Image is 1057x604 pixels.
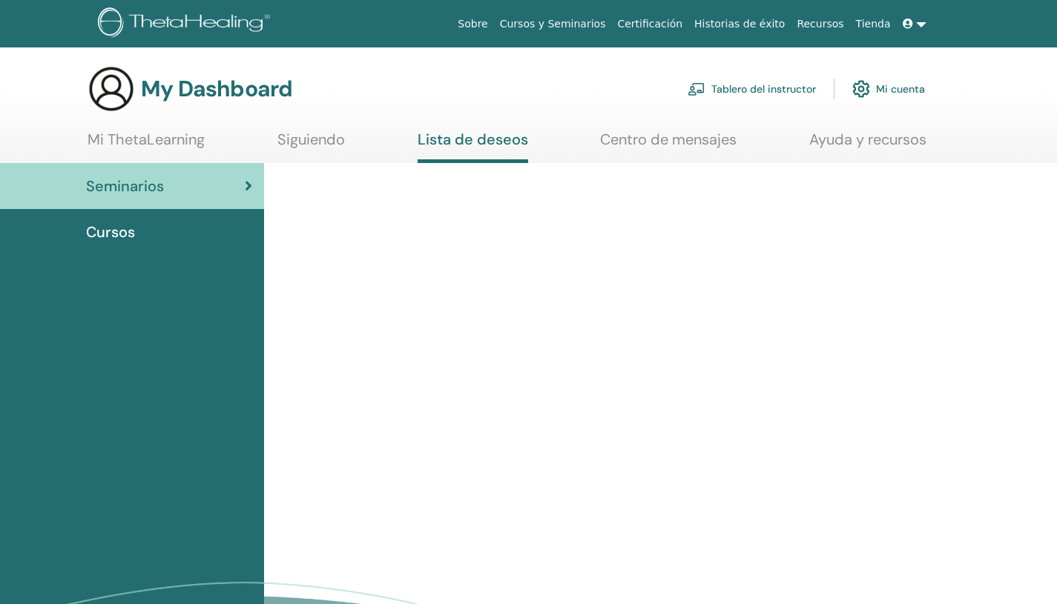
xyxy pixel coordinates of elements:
a: Historias de éxito [688,10,791,38]
img: logo.png [98,7,275,41]
img: cog.svg [852,76,870,102]
a: Recursos [791,10,849,38]
span: Seminarios [86,175,164,197]
a: Ayuda y recursos [809,130,926,159]
a: Mi cuenta [852,73,925,105]
span: Cursos [86,221,135,243]
a: Certificación [611,10,688,38]
a: Lista de deseos [418,130,528,163]
a: Siguiendo [277,130,345,159]
a: Mi ThetaLearning [88,130,205,159]
a: Tablero del instructor [688,73,816,105]
img: generic-user-icon.jpg [88,65,135,113]
h3: My Dashboard [141,76,292,102]
img: chalkboard-teacher.svg [688,82,705,96]
a: Centro de mensajes [600,130,737,159]
a: Tienda [850,10,897,38]
a: Sobre [452,10,493,38]
a: Cursos y Seminarios [494,10,612,38]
